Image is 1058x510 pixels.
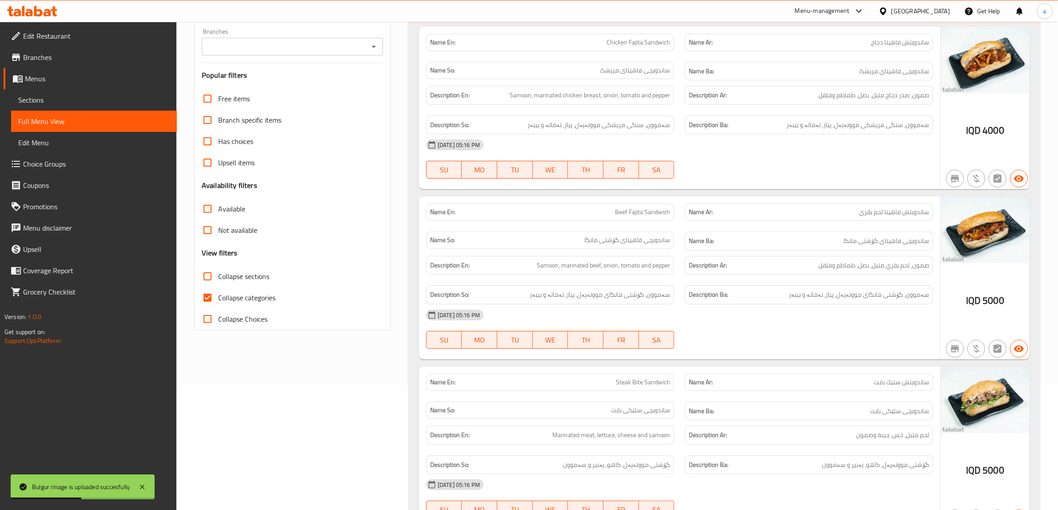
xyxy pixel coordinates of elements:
[430,38,455,47] strong: Name En:
[430,334,459,347] span: SU
[218,136,253,147] span: Has choices
[4,260,177,281] a: Coverage Report
[946,340,964,358] button: Not branch specific item
[218,225,257,235] span: Not available
[568,161,603,179] button: TH
[11,132,177,153] a: Edit Menu
[982,292,1004,309] span: 5000
[4,196,177,217] a: Promotions
[23,265,170,276] span: Coverage Report
[966,122,981,139] span: IQD
[611,406,670,415] span: ساندویچی ستێکی بایت
[430,406,455,415] strong: Name So:
[430,430,470,441] strong: Description En:
[23,31,170,41] span: Edit Restaurant
[218,292,275,303] span: Collapse categories
[462,331,497,349] button: MO
[941,367,1030,433] img: Fit_Bowl_Steak_Bite_Sandw638930350887742985.jpg
[11,89,177,111] a: Sections
[856,430,929,441] span: لحم متبل، خس، جبنة وصمون
[430,207,455,217] strong: Name En:
[584,235,670,245] span: ساندویچی فاهیتای گۆشتی مانگا
[465,163,494,176] span: MO
[527,120,670,131] span: سەموون، سنگی مریشکی مووتەپەل، پیاز، تەماتە و بیبەر
[859,66,929,77] span: ساندویچی فاهیتای مریشک
[426,331,462,349] button: SU
[639,331,675,349] button: SA
[4,68,177,89] a: Menus
[689,66,714,77] strong: Name Ba:
[789,289,929,300] span: سەموون، گۆشتی مانگای مووتەپەل، پیاز، تەماتە و بیبەر
[218,115,281,125] span: Branch specific items
[430,120,469,131] strong: Description So:
[552,430,670,441] span: Marinated meat, lettuce, cheese and samoon
[430,260,470,271] strong: Description En:
[615,207,670,217] span: Beef Fajita Sandwich
[563,459,670,470] span: گۆشتی مووتەپەل، کاهو، پەنیر و سەموون
[843,235,929,247] span: ساندویچی فاهیتای گۆشتی مانگا
[941,27,1030,93] img: Fit_Bowl_Chicken_Fajita_S638930350561943995.jpg
[426,161,462,179] button: SU
[4,175,177,196] a: Coupons
[430,66,455,75] strong: Name So:
[4,311,26,323] span: Version:
[218,157,255,168] span: Upsell items
[989,170,1006,187] button: Not has choices
[967,170,985,187] button: Purchased item
[689,207,713,217] strong: Name Ar:
[430,163,459,176] span: SU
[870,406,929,417] span: ساندویچی ستێکی بایت
[18,95,170,105] span: Sections
[966,292,981,309] span: IQD
[689,430,727,441] strong: Description Ar:
[571,334,600,347] span: TH
[28,311,41,323] span: 1.0.0
[434,481,483,489] span: [DATE] 05:16 PM
[430,90,470,101] strong: Description En:
[4,153,177,175] a: Choice Groups
[689,120,728,131] strong: Description Ba:
[689,90,727,101] strong: Description Ar:
[891,6,950,16] div: [GEOGRAPHIC_DATA]
[530,289,670,300] span: سەموون، گۆشتی مانگای مووتەپەل، پیاز، تەماتە و بیبەر
[795,6,850,16] div: Menu-management
[510,90,670,101] span: Samoon, marinated chicken breast, onion, tomato and pepper
[18,137,170,148] span: Edit Menu
[497,331,533,349] button: TU
[1010,340,1028,358] button: Available
[568,331,603,349] button: TH
[202,180,257,191] h3: Availability filters
[4,326,45,338] span: Get support on:
[989,340,1006,358] button: Not has choices
[607,38,670,47] span: Chicken Fajita Sandwich
[218,314,267,324] span: Collapse Choices
[23,159,170,169] span: Choice Groups
[430,235,455,245] strong: Name So:
[23,52,170,63] span: Branches
[4,25,177,47] a: Edit Restaurant
[603,331,639,349] button: FR
[218,271,269,282] span: Collapse sections
[537,260,670,271] span: Samoon, marinated beef, onion, tomato and pepper
[4,281,177,303] a: Grocery Checklist
[23,244,170,255] span: Upsell
[607,334,635,347] span: FR
[946,170,964,187] button: Not branch specific item
[571,163,600,176] span: TH
[367,40,380,53] button: Open
[533,331,568,349] button: WE
[603,161,639,179] button: FR
[818,260,929,271] span: صمون، لحم بقري متبل، بصل، طماطم وفلفل
[643,163,671,176] span: SA
[202,70,383,80] h3: Popular filters
[4,47,177,68] a: Branches
[600,66,670,75] span: ساندویچی فاهیتای مریشک
[533,161,568,179] button: WE
[1043,6,1046,16] span: a
[874,378,929,387] span: ساندويتش ستيك بايت
[607,163,635,176] span: FR
[4,335,61,347] a: Support.OpsPlatform
[689,38,713,47] strong: Name Ar:
[497,161,533,179] button: TU
[967,340,985,358] button: Purchased item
